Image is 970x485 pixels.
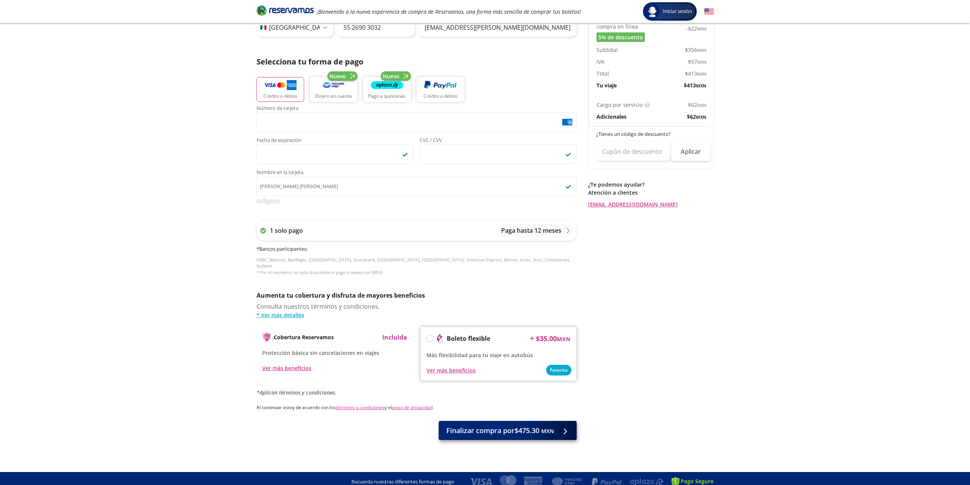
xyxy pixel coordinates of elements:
p: Pago a quincenas [368,93,406,100]
p: Selecciona tu forma de pago [257,56,577,68]
small: MXN [696,83,706,89]
input: Teléfono celular [337,18,415,37]
span: Nuevo [329,72,346,80]
iframe: Iframe del número de tarjeta asegurada [260,115,573,129]
small: MXN [697,102,706,108]
p: HSBC, Banorte, BanRegio, [GEOGRAPHIC_DATA], Scotiabank, [GEOGRAPHIC_DATA], [GEOGRAPHIC_DATA], Ame... [257,257,577,276]
p: Aumenta tu cobertura y disfruta de mayores beneficios [257,291,577,300]
img: checkmark [402,151,408,157]
a: aviso de privacidad [392,404,433,411]
p: Incluida [382,333,407,342]
span: CVC / CVV [420,138,577,145]
p: Crédito o débito [263,93,297,100]
input: Cupón de descuento [596,142,671,161]
span: Más flexibilidad para tu viaje en autobús [426,351,533,359]
p: Tu viaje [596,81,617,89]
p: Al continuar estoy de acuerdo con los y el . [257,404,577,411]
span: Nombre en la tarjeta [257,170,577,177]
iframe: Messagebird Livechat Widget [926,441,962,477]
button: Ver más beneficios [426,366,476,374]
span: -$ 22 [686,24,706,32]
button: Finalizar compra por$475.30 MXN [439,421,577,440]
span: Nuevo [383,72,399,80]
div: Consulta nuestros términos y condiciones. [257,302,577,319]
p: ¿Te podemos ayudar? [588,180,714,189]
a: términos y condiciones [336,404,385,411]
p: IVA [596,58,604,66]
input: Nombre en la tarjetacheckmark [257,177,577,196]
small: MXN [696,114,706,120]
button: Ver más beneficios [262,364,311,372]
iframe: Iframe del código de seguridad de la tarjeta asegurada [423,147,573,161]
p: Cargo por servicio [596,101,643,109]
a: [EMAIL_ADDRESS][DOMAIN_NAME] [588,200,714,208]
span: $ 35.00 [536,334,571,344]
span: $ 413 [684,81,706,89]
img: amex [562,119,572,126]
iframe: Iframe de la fecha de caducidad de la tarjeta asegurada [260,147,410,161]
button: Aplicar [671,142,710,161]
span: Iniciar sesión [660,8,695,15]
span: Fecha de expiración [257,138,414,145]
i: Brand Logo [257,5,314,16]
p: Atención a clientes [588,189,714,197]
span: * Por el momento no está disponible el pago a meses con BBVA [257,269,383,275]
button: Dinero en cuenta [310,77,358,102]
p: + [530,333,534,344]
p: Adicionales [596,113,627,121]
span: Finalizar compra por $475.30 [446,425,554,436]
small: MXN [697,59,706,65]
p: Dinero en cuenta [315,93,352,100]
input: Correo electrónico [418,18,577,37]
small: MXN [697,47,706,53]
p: Subtotal [596,46,618,54]
small: MXN [557,335,571,343]
p: *Aplican términos y condiciones. [257,388,577,396]
p: ¿Tienes un código de descuento? [596,131,707,138]
small: MXN [541,427,554,435]
span: $ 413 [685,69,706,77]
span: Número de tarjeta [257,106,577,113]
button: English [704,7,714,16]
small: MXN [697,26,706,32]
p: 1 solo pago [270,226,303,235]
p: Paga hasta 12 meses [501,226,561,235]
button: Crédito o débito [417,77,464,102]
a: Brand Logo [257,5,314,18]
span: Protección básica sin cancelaciones en viajes [262,349,379,356]
p: Boleto flexible [447,334,490,343]
span: $ 57 [688,58,706,66]
span: $ 356 [685,46,706,54]
span: $ 62 [687,113,706,121]
span: 5% de descuento [598,33,643,41]
p: Cobertura Reservamos [274,333,334,341]
em: ¡Bienvenido a la nueva experiencia de compra de Reservamos, una forma más sencilla de comprar tus... [317,8,581,15]
button: Pago a quincenas [363,77,411,102]
button: Crédito o débito [257,77,304,102]
img: checkmark [565,183,571,189]
img: svg+xml;base64,PD94bWwgdmVyc2lvbj0iMS4wIiBlbmNvZGluZz0iVVRGLTgiPz4KPHN2ZyB3aWR0aD0iMzk2cHgiIGhlaW... [257,198,279,205]
p: Crédito o débito [423,93,457,100]
h6: * Bancos participantes : [257,245,577,253]
span: $ 62 [688,101,706,109]
a: * Ver más detalles [257,311,577,319]
img: checkmark [565,151,571,157]
small: MXN [697,71,706,77]
p: Total [596,69,609,77]
img: MX [260,25,266,30]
